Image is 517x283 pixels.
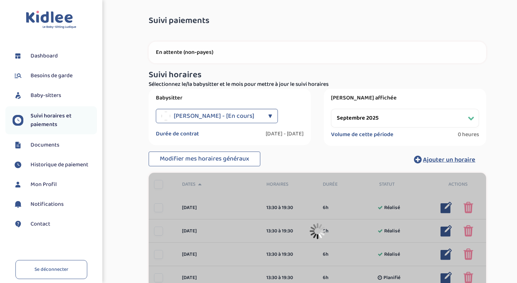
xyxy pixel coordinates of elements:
span: Baby-sitters [31,91,61,100]
label: [PERSON_NAME] affichée [331,94,479,102]
img: babysitters.svg [13,90,23,101]
p: En attente (non-payes) [156,49,479,56]
img: notification.svg [13,199,23,210]
p: Sélectionnez le/la babysitter et le mois pour mettre à jour le suivi horaires [149,80,486,89]
span: Historique de paiement [31,161,88,169]
span: [PERSON_NAME] - [En cours] [174,109,254,123]
div: ▼ [268,109,272,123]
a: Besoins de garde [13,70,97,81]
span: Suivi horaires et paiements [31,112,97,129]
span: Ajouter un horaire [423,155,475,165]
label: [DATE] - [DATE] [266,130,304,138]
a: Notifications [13,199,97,210]
label: Babysitter [156,94,304,102]
span: Notifications [31,200,64,209]
img: profil.svg [13,179,23,190]
img: dashboard.svg [13,51,23,61]
label: Durée de contrat [156,130,199,138]
img: documents.svg [13,140,23,150]
a: Baby-sitters [13,90,97,101]
span: Modifier mes horaires généraux [160,154,249,164]
a: Historique de paiement [13,159,97,170]
button: Modifier mes horaires généraux [149,152,260,167]
span: 0 heures [458,131,479,138]
label: Volume de cette période [331,131,393,138]
span: Dashboard [31,52,58,60]
img: besoin.svg [13,70,23,81]
span: Contact [31,220,50,228]
span: Documents [31,141,59,149]
span: Suivi paiements [149,16,209,25]
h3: Suivi horaires [149,70,486,80]
img: contact.svg [13,219,23,229]
a: Dashboard [13,51,97,61]
img: logo.svg [26,11,76,29]
a: Documents [13,140,97,150]
img: suivihoraire.svg [13,115,23,126]
span: Besoins de garde [31,71,73,80]
a: Se déconnecter [15,260,87,279]
button: Ajouter un horaire [403,152,486,167]
img: suivihoraire.svg [13,159,23,170]
img: loader_sticker.gif [309,223,326,239]
a: Mon Profil [13,179,97,190]
span: Mon Profil [31,180,57,189]
a: Contact [13,219,97,229]
a: Suivi horaires et paiements [13,112,97,129]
